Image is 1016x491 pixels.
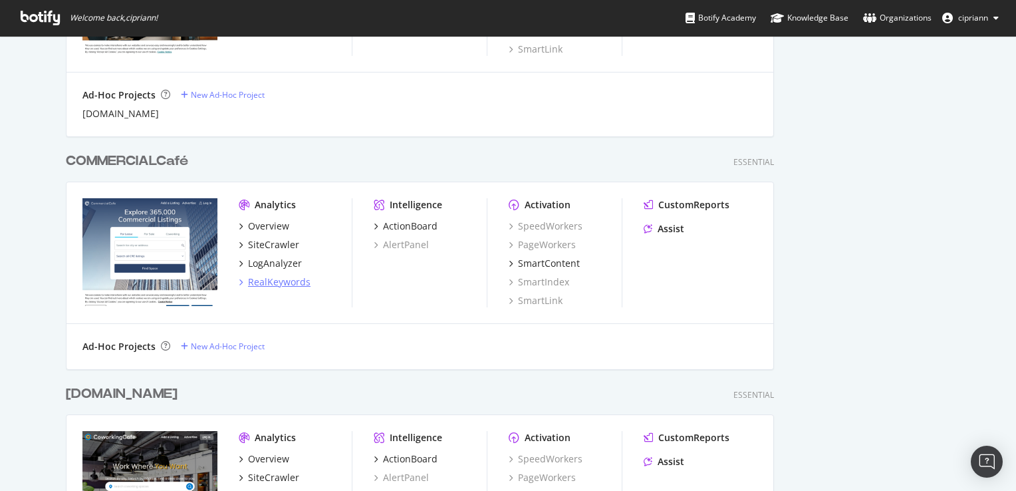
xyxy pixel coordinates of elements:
[771,11,848,25] div: Knowledge Base
[644,198,729,212] a: CustomReports
[248,220,289,233] div: Overview
[733,389,774,401] div: Essential
[971,446,1003,478] div: Open Intercom Messenger
[390,431,442,444] div: Intelligence
[239,257,302,270] a: LogAnalyzer
[239,275,311,289] a: RealKeywords
[733,156,774,168] div: Essential
[509,294,563,307] a: SmartLink
[863,11,932,25] div: Organizations
[374,238,429,251] a: AlertPanel
[66,152,188,171] div: COMMERCIALCafé
[658,431,729,444] div: CustomReports
[255,431,296,444] div: Analytics
[82,107,159,120] a: [DOMAIN_NAME]
[644,431,729,444] a: CustomReports
[239,452,289,466] a: Overview
[82,88,156,102] div: Ad-Hoc Projects
[390,198,442,212] div: Intelligence
[509,238,576,251] a: PageWorkers
[66,152,193,171] a: COMMERCIALCafé
[248,238,299,251] div: SiteCrawler
[509,452,582,466] a: SpeedWorkers
[509,257,580,270] a: SmartContent
[239,238,299,251] a: SiteCrawler
[509,43,563,56] a: SmartLink
[248,257,302,270] div: LogAnalyzer
[82,340,156,353] div: Ad-Hoc Projects
[525,431,571,444] div: Activation
[239,471,299,484] a: SiteCrawler
[82,198,217,306] img: commercialsearch.com
[248,275,311,289] div: RealKeywords
[644,222,684,236] a: Assist
[374,471,429,484] a: AlertPanel
[509,471,576,484] a: PageWorkers
[239,220,289,233] a: Overview
[518,257,580,270] div: SmartContent
[191,341,265,352] div: New Ad-Hoc Project
[255,198,296,212] div: Analytics
[66,385,183,404] a: [DOMAIN_NAME]
[66,385,178,404] div: [DOMAIN_NAME]
[374,452,438,466] a: ActionBoard
[525,198,571,212] div: Activation
[248,471,299,484] div: SiteCrawler
[958,12,988,23] span: cipriann
[644,455,684,468] a: Assist
[383,452,438,466] div: ActionBoard
[248,452,289,466] div: Overview
[191,89,265,100] div: New Ad-Hoc Project
[181,89,265,100] a: New Ad-Hoc Project
[658,198,729,212] div: CustomReports
[374,220,438,233] a: ActionBoard
[70,13,158,23] span: Welcome back, cipriann !
[509,275,569,289] a: SmartIndex
[932,7,1009,29] button: cipriann
[509,220,582,233] a: SpeedWorkers
[181,341,265,352] a: New Ad-Hoc Project
[658,222,684,236] div: Assist
[686,11,756,25] div: Botify Academy
[383,220,438,233] div: ActionBoard
[658,455,684,468] div: Assist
